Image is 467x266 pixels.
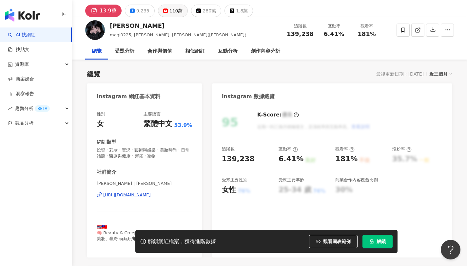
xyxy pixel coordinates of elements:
[97,147,192,159] span: 投資 · 彩妝 · 實況 · 藝術與娛樂 · 美妝時尚 · 日常話題 · 醫療與健康 · 穿搭 · 寵物
[376,71,424,77] div: 最後更新日期：[DATE]
[87,69,100,79] div: 總覽
[85,20,105,40] img: KOL Avatar
[144,111,161,117] div: 主要語言
[251,47,280,55] div: 創作內容分析
[8,32,35,38] a: searchAI 找網紅
[103,192,151,198] div: [URL][DOMAIN_NAME]
[354,23,379,29] div: 觀看率
[97,192,192,198] a: [URL][DOMAIN_NAME]
[92,47,102,55] div: 總覽
[97,111,105,117] div: 性別
[323,239,351,244] span: 觀看圖表範例
[8,106,12,111] span: rise
[148,238,216,245] div: 解鎖網紅檔案，獲得進階數據
[191,5,221,17] button: 280萬
[222,93,275,100] div: Instagram 數據總覽
[169,6,183,15] div: 110萬
[222,177,247,183] div: 受眾主要性別
[203,6,216,15] div: 280萬
[97,119,104,129] div: 女
[309,235,358,248] button: 觀看圖表範例
[362,235,393,248] button: 解鎖
[236,6,248,15] div: 1.8萬
[97,224,159,253] span: 🇹🇭🇹🇼 🧠 Beauty & Creepy🫀💄 美妝、獵奇 玩玩玩🖤🩶🤍🩶 📪商業洽談 [EMAIL_ADDRESS][DOMAIN_NAME]
[144,119,172,129] div: 繁體中文
[279,177,304,183] div: 受眾主要年齡
[15,101,50,116] span: 趨勢分析
[97,169,116,176] div: 社群簡介
[147,47,172,55] div: 合作與價值
[279,146,298,152] div: 互動率
[110,32,249,37] span: magi0225, [PERSON_NAME], [PERSON_NAME]([PERSON_NAME]）
[15,57,29,72] span: 資源庫
[110,22,249,30] div: [PERSON_NAME]
[222,146,235,152] div: 追蹤數
[224,5,253,17] button: 1.8萬
[97,93,160,100] div: Instagram 網紅基本資料
[97,139,116,146] div: 網紅類型
[222,154,255,164] div: 139,238
[5,9,40,22] img: logo
[429,70,452,78] div: 近三個月
[185,47,205,55] div: 相似網紅
[377,239,386,244] span: 解鎖
[335,146,355,152] div: 觀看率
[222,185,236,195] div: 女性
[321,23,346,29] div: 互動率
[287,30,314,37] span: 139,238
[158,5,188,17] button: 110萬
[35,105,50,112] div: BETA
[97,181,192,186] span: [PERSON_NAME] | [PERSON_NAME]
[136,6,149,15] div: 9,235
[324,31,344,37] span: 6.41%
[369,239,374,244] span: lock
[115,47,134,55] div: 受眾分析
[100,6,117,15] div: 13.9萬
[8,91,34,97] a: 洞察報告
[125,5,155,17] button: 9,235
[85,5,122,17] button: 13.9萬
[335,154,358,164] div: 181%
[174,122,192,129] span: 53.9%
[392,146,412,152] div: 漲粉率
[257,111,299,118] div: K-Score :
[15,116,33,131] span: 競品分析
[8,76,34,82] a: 商案媒合
[287,23,314,29] div: 追蹤數
[8,46,29,53] a: 找貼文
[358,31,376,37] span: 181%
[335,177,378,183] div: 商業合作內容覆蓋比例
[279,154,303,164] div: 6.41%
[218,47,238,55] div: 互動分析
